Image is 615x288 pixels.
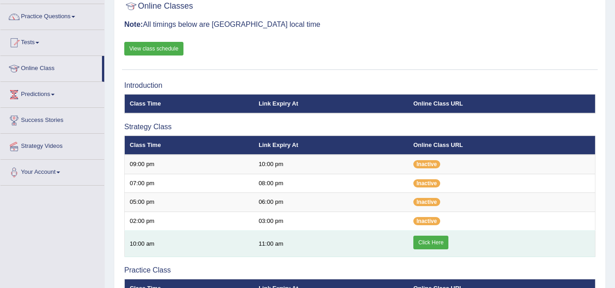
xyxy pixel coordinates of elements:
[124,20,595,29] h3: All timings below are [GEOGRAPHIC_DATA] local time
[124,20,143,28] b: Note:
[0,4,104,27] a: Practice Questions
[254,94,408,113] th: Link Expiry At
[125,174,254,193] td: 07:00 pm
[413,198,440,206] span: Inactive
[413,160,440,168] span: Inactive
[125,231,254,257] td: 10:00 am
[0,56,102,79] a: Online Class
[254,193,408,212] td: 06:00 pm
[408,94,595,113] th: Online Class URL
[0,134,104,157] a: Strategy Videos
[413,179,440,187] span: Inactive
[408,136,595,155] th: Online Class URL
[125,155,254,174] td: 09:00 pm
[0,82,104,105] a: Predictions
[254,174,408,193] td: 08:00 pm
[0,160,104,182] a: Your Account
[254,231,408,257] td: 11:00 am
[254,136,408,155] th: Link Expiry At
[254,155,408,174] td: 10:00 pm
[124,42,183,56] a: View class schedule
[125,94,254,113] th: Class Time
[124,123,595,131] h3: Strategy Class
[125,136,254,155] th: Class Time
[413,217,440,225] span: Inactive
[124,266,595,274] h3: Practice Class
[0,108,104,131] a: Success Stories
[124,81,595,90] h3: Introduction
[125,193,254,212] td: 05:00 pm
[125,212,254,231] td: 02:00 pm
[0,30,104,53] a: Tests
[254,212,408,231] td: 03:00 pm
[413,236,448,249] a: Click Here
